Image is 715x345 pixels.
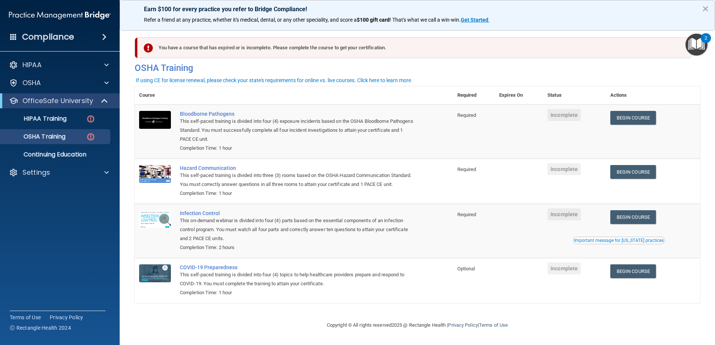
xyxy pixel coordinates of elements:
[22,168,50,177] p: Settings
[180,216,415,243] div: This on-demand webinar is divided into four (4) parts based on the essential components of an inf...
[547,163,581,175] span: Incomplete
[610,210,656,224] a: Begin Course
[50,314,83,321] a: Privacy Policy
[479,322,508,328] a: Terms of Use
[5,133,65,140] p: OSHA Training
[10,314,41,321] a: Terms of Use
[457,212,476,217] span: Required
[457,266,475,271] span: Optional
[685,34,708,56] button: Open Resource Center, 2 new notifications
[180,165,415,171] a: Hazard Communication
[5,115,67,122] p: HIPAA Training
[180,210,415,216] a: Infection Control
[461,17,488,23] strong: Get Started
[9,60,109,69] a: HIPAA
[180,171,415,189] div: This self-paced training is divided into three (3) rooms based on the OSHA Hazard Communication S...
[180,111,415,117] a: Bloodborne Pathogens
[135,63,700,73] h4: OSHA Training
[9,78,109,87] a: OSHA
[22,60,42,69] p: HIPAA
[453,86,495,105] th: Required
[610,264,656,278] a: Begin Course
[136,78,412,83] div: If using CE for license renewal, please check your state's requirements for online vs. live cours...
[457,112,476,118] span: Required
[357,17,390,23] strong: $100 gift card
[547,262,581,274] span: Incomplete
[86,114,95,124] img: danger-circle.6113f641.png
[180,270,415,288] div: This self-paced training is divided into four (4) topics to help healthcare providers prepare and...
[543,86,606,105] th: Status
[144,6,691,13] p: Earn $100 for every practice you refer to Bridge Compliance!
[9,8,111,23] img: PMB logo
[22,96,93,105] p: OfficeSafe University
[144,17,357,23] span: Refer a friend at any practice, whether it's medical, dental, or any other speciality, and score a
[610,165,656,179] a: Begin Course
[10,324,71,332] span: Ⓒ Rectangle Health 2024
[180,117,415,144] div: This self-paced training is divided into four (4) exposure incidents based on the OSHA Bloodborne...
[390,17,461,23] span: ! That's what we call a win-win.
[22,32,74,42] h4: Compliance
[135,86,175,105] th: Course
[135,77,414,84] button: If using CE for license renewal, please check your state's requirements for online vs. live cours...
[606,86,700,105] th: Actions
[281,313,554,337] div: Copyright © All rights reserved 2025 @ Rectangle Health | |
[144,43,153,53] img: exclamation-circle-solid-danger.72ef9ffc.png
[138,37,692,58] div: You have a course that has expired or is incomplete. Please complete the course to get your certi...
[86,132,95,142] img: danger-circle.6113f641.png
[547,208,581,220] span: Incomplete
[5,151,107,158] p: Continuing Education
[574,238,664,243] div: Important message for [US_STATE] practices
[495,86,543,105] th: Expires On
[610,111,656,125] a: Begin Course
[180,189,415,198] div: Completion Time: 1 hour
[573,237,665,244] button: Read this if you are a dental practitioner in the state of CA
[9,168,109,177] a: Settings
[180,264,415,270] a: COVID-19 Preparedness
[547,109,581,121] span: Incomplete
[180,144,415,153] div: Completion Time: 1 hour
[702,3,709,15] button: Close
[180,243,415,252] div: Completion Time: 2 hours
[180,288,415,297] div: Completion Time: 1 hour
[461,17,490,23] a: Get Started
[705,38,707,48] div: 2
[22,78,41,87] p: OSHA
[448,322,478,328] a: Privacy Policy
[457,167,476,172] span: Required
[9,96,108,105] a: OfficeSafe University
